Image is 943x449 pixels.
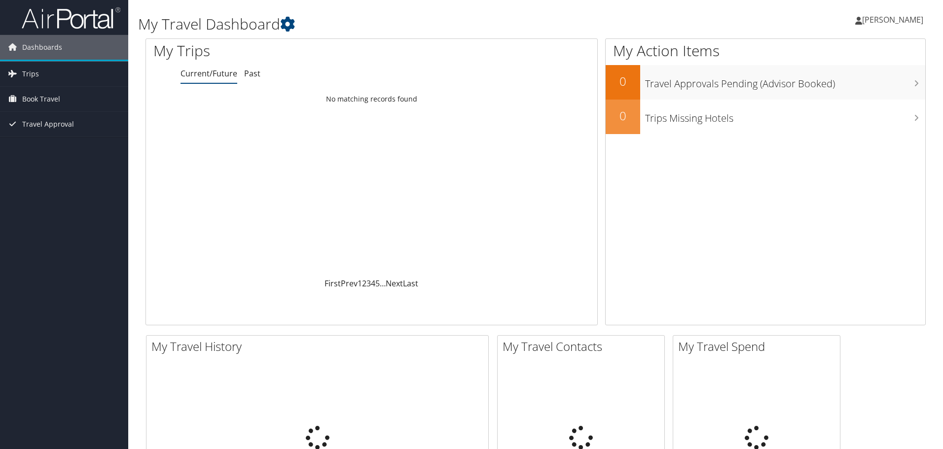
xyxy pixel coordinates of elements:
h2: My Travel Contacts [503,338,664,355]
span: Book Travel [22,87,60,111]
a: Current/Future [181,68,237,79]
a: 3 [366,278,371,289]
a: 2 [362,278,366,289]
h1: My Trips [153,40,402,61]
span: Travel Approval [22,112,74,137]
h2: 0 [606,73,640,90]
h1: My Action Items [606,40,925,61]
a: 0Trips Missing Hotels [606,100,925,134]
h1: My Travel Dashboard [138,14,668,35]
h2: My Travel Spend [678,338,840,355]
h2: My Travel History [151,338,488,355]
h3: Travel Approvals Pending (Advisor Booked) [645,72,925,91]
a: Past [244,68,260,79]
a: Next [386,278,403,289]
a: 0Travel Approvals Pending (Advisor Booked) [606,65,925,100]
span: Dashboards [22,35,62,60]
a: 5 [375,278,380,289]
span: … [380,278,386,289]
a: Last [403,278,418,289]
a: Prev [341,278,358,289]
h2: 0 [606,107,640,124]
a: 1 [358,278,362,289]
span: [PERSON_NAME] [862,14,923,25]
a: First [325,278,341,289]
a: 4 [371,278,375,289]
a: [PERSON_NAME] [855,5,933,35]
td: No matching records found [146,90,597,108]
span: Trips [22,62,39,86]
img: airportal-logo.png [22,6,120,30]
h3: Trips Missing Hotels [645,106,925,125]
